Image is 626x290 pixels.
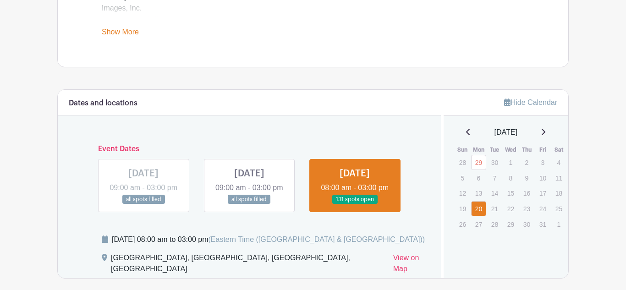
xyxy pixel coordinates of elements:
p: 16 [519,186,534,200]
th: Sun [455,145,471,154]
h6: Event Dates [91,145,408,153]
th: Wed [503,145,519,154]
p: 22 [503,202,518,216]
p: 13 [471,186,486,200]
p: 29 [503,217,518,231]
p: 30 [519,217,534,231]
p: 24 [535,202,550,216]
p: 18 [551,186,566,200]
p: 8 [503,171,518,185]
a: 29 [471,155,486,170]
th: Fri [535,145,551,154]
a: Hide Calendar [504,98,557,106]
span: [DATE] [494,127,517,138]
p: 27 [471,217,486,231]
th: Tue [487,145,503,154]
p: 23 [519,202,534,216]
p: 10 [535,171,550,185]
th: Thu [519,145,535,154]
p: 25 [551,202,566,216]
p: 9 [519,171,534,185]
p: 3 [535,155,550,170]
p: 4 [551,155,566,170]
a: View on Map [393,252,430,278]
p: 7 [487,171,502,185]
p: 31 [535,217,550,231]
p: 11 [551,171,566,185]
span: (Eastern Time ([GEOGRAPHIC_DATA] & [GEOGRAPHIC_DATA])) [208,235,425,243]
p: 17 [535,186,550,200]
p: 28 [455,155,470,170]
a: Show More [102,28,139,39]
p: 2 [519,155,534,170]
div: Images, Inc. [102,3,524,25]
th: Mon [471,145,487,154]
div: [DATE] 08:00 am to 03:00 pm [112,234,425,245]
h6: Dates and locations [69,99,137,108]
p: 30 [487,155,502,170]
p: 14 [487,186,502,200]
div: [GEOGRAPHIC_DATA], [GEOGRAPHIC_DATA], [GEOGRAPHIC_DATA], [GEOGRAPHIC_DATA] [111,252,386,278]
p: 6 [471,171,486,185]
p: 28 [487,217,502,231]
a: 20 [471,201,486,216]
p: 1 [503,155,518,170]
p: 26 [455,217,470,231]
p: 1 [551,217,566,231]
p: 15 [503,186,518,200]
p: 12 [455,186,470,200]
a: [DOMAIN_NAME] [102,15,160,23]
p: 5 [455,171,470,185]
p: 19 [455,202,470,216]
p: 21 [487,202,502,216]
th: Sat [551,145,567,154]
